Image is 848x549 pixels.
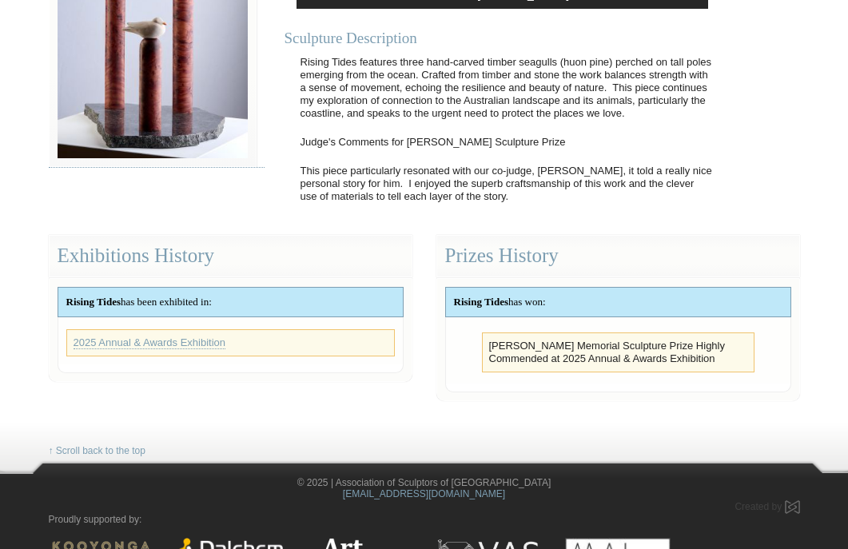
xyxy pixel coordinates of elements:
span: Created by [735,501,782,512]
strong: Rising Tides [454,296,509,308]
div: Exhibitions History [49,235,412,277]
p: Rising Tides features three hand-carved timber seagulls (huon pine) perched on tall poles emergin... [293,48,721,128]
p: Proudly supported by: [49,514,800,526]
div: © 2025 | Association of Sculptors of [GEOGRAPHIC_DATA] [37,477,812,501]
a: [EMAIL_ADDRESS][DOMAIN_NAME] [343,488,505,499]
a: 2025 Annual & Awards Exhibition [74,336,226,349]
div: has won: [446,288,790,316]
strong: Rising Tides [66,296,121,308]
li: [PERSON_NAME] Memorial Sculpture Prize Highly Commended at 2025 Annual & Awards Exhibition [489,340,747,365]
p: This piece particularly resonated with our co-judge, [PERSON_NAME], it told a really nice persona... [293,157,721,211]
div: has been exhibited in: [58,288,403,316]
div: Sculpture Description [285,29,721,47]
p: Judge's Comments for [PERSON_NAME] Sculpture Prize [293,128,721,157]
a: ↑ Scroll back to the top [49,445,145,457]
div: Prizes History [436,235,800,277]
a: Created by [735,501,799,512]
img: Created by Marby [785,500,800,514]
